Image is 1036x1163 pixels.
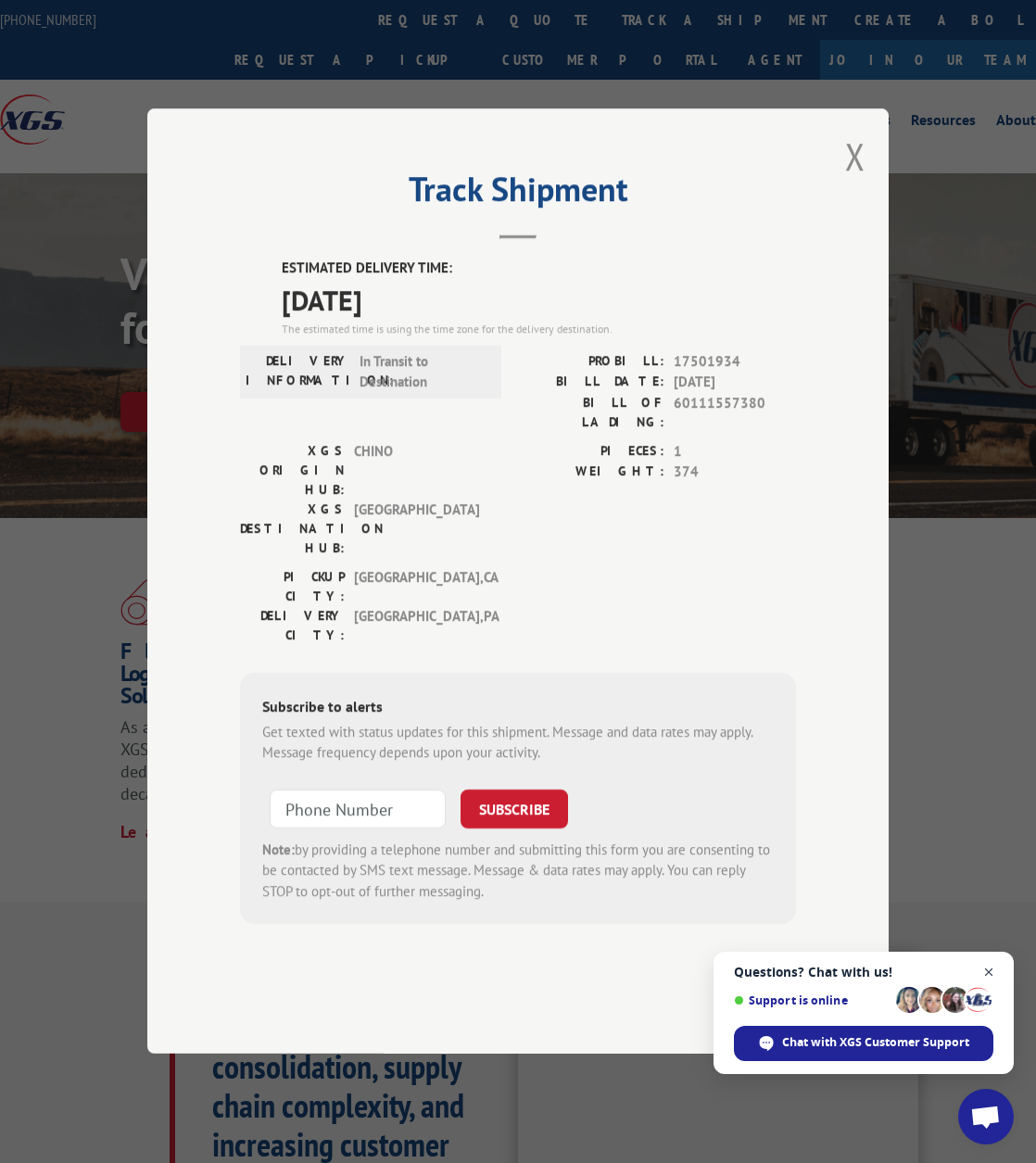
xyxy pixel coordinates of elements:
span: [GEOGRAPHIC_DATA] , CA [354,567,479,606]
span: [GEOGRAPHIC_DATA] [354,499,479,558]
label: DELIVERY INFORMATION: [246,351,350,393]
span: 17501934 [674,351,796,373]
label: ESTIMATED DELIVERY TIME: [282,259,796,280]
label: XGS ORIGIN HUB: [240,441,345,499]
div: The estimated time is using the time zone for the delivery destination. [282,321,796,337]
span: 374 [674,462,796,484]
span: Questions? Chat with us! [734,965,993,980]
label: PICKUP CITY: [240,567,345,606]
span: 60111557380 [674,393,796,432]
button: Close modal [845,132,865,181]
label: BILL OF LADING: [518,393,664,432]
div: by providing a telephone number and submitting this form you are consenting to be contacted by SM... [262,840,774,903]
label: XGS DESTINATION HUB: [240,499,345,558]
span: CHINO [354,441,479,499]
div: Open chat [958,1089,1014,1144]
span: Close chat [978,961,1001,984]
span: Support is online [734,993,890,1007]
span: [DATE] [674,373,796,394]
div: Chat with XGS Customer Support [734,1026,993,1061]
div: Get texted with status updates for this shipment. Message and data rates may apply. Message frequ... [262,722,774,764]
div: Subscribe to alerts [262,695,774,722]
input: Phone Number [270,790,446,828]
span: [DATE] [282,279,796,321]
label: BILL DATE: [518,373,664,394]
label: DELIVERY CITY: [240,606,345,645]
label: PROBILL: [518,351,664,373]
span: In Transit to Destination [360,351,485,393]
span: Chat with XGS Customer Support [782,1034,969,1051]
label: WEIGHT: [518,462,664,484]
h2: Track Shipment [240,176,796,211]
strong: Note: [262,841,295,858]
button: SUBSCRIBE [461,790,568,828]
span: 1 [674,441,796,462]
span: [GEOGRAPHIC_DATA] , PA [354,606,479,645]
label: PIECES: [518,441,664,462]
